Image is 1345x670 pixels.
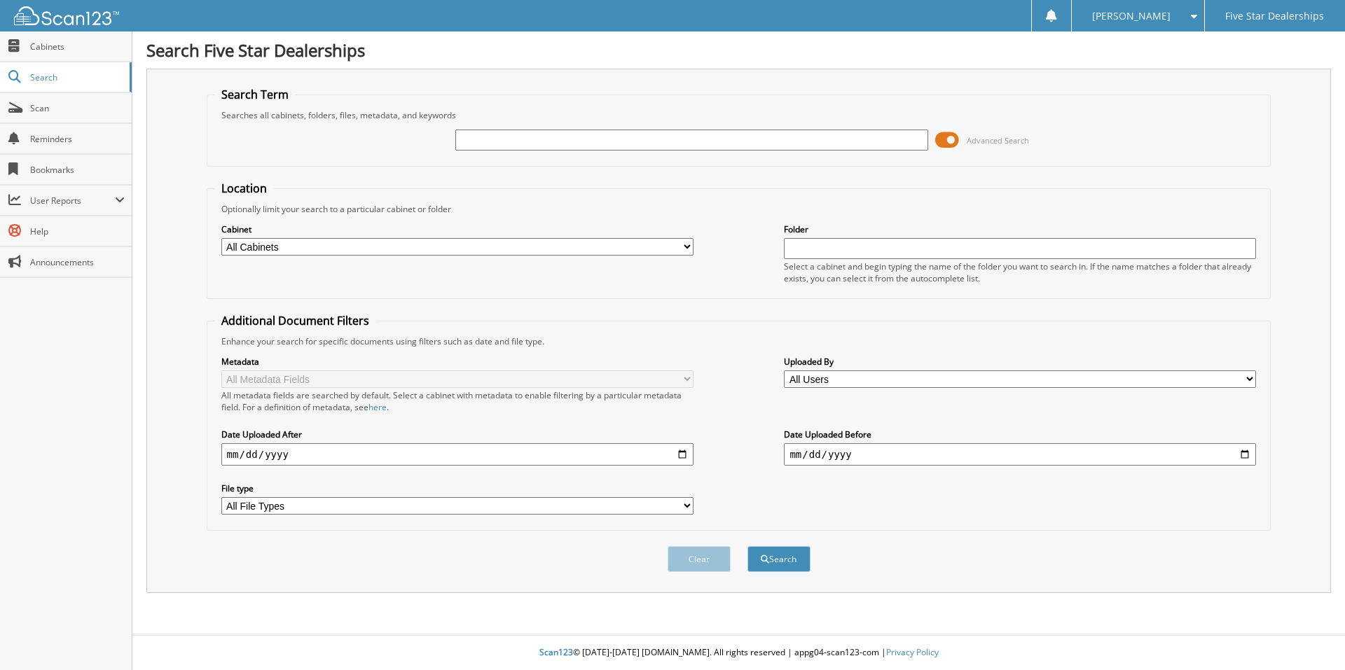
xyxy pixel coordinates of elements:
label: File type [221,482,694,494]
label: Folder [784,223,1256,235]
span: Announcements [30,256,125,268]
legend: Location [214,181,274,196]
span: Five Star Dealerships [1225,12,1324,20]
span: Advanced Search [967,135,1029,146]
span: Help [30,225,125,237]
span: Search [30,71,123,83]
span: Scan [30,102,125,114]
span: Reminders [30,133,125,145]
label: Metadata [221,356,694,368]
div: Optionally limit your search to a particular cabinet or folder [214,203,1264,215]
button: Search [747,546,811,572]
div: All metadata fields are searched by default. Select a cabinet with metadata to enable filtering b... [221,389,694,413]
input: start [221,443,694,466]
h1: Search Five Star Dealerships [146,39,1331,62]
label: Date Uploaded Before [784,428,1256,440]
div: Enhance your search for specific documents using filters such as date and file type. [214,335,1264,347]
div: Select a cabinet and begin typing the name of the folder you want to search in. If the name match... [784,260,1256,284]
span: User Reports [30,195,115,207]
span: [PERSON_NAME] [1092,12,1171,20]
label: Date Uploaded After [221,428,694,440]
a: here [368,401,387,413]
legend: Search Term [214,87,296,102]
span: Cabinets [30,41,125,53]
span: Scan123 [539,646,573,658]
img: scan123-logo-white.svg [14,6,119,25]
label: Uploaded By [784,356,1256,368]
a: Privacy Policy [886,646,939,658]
legend: Additional Document Filters [214,313,376,328]
input: end [784,443,1256,466]
div: © [DATE]-[DATE] [DOMAIN_NAME]. All rights reserved | appg04-scan123-com | [132,636,1345,670]
div: Searches all cabinets, folders, files, metadata, and keywords [214,109,1264,121]
button: Clear [668,546,731,572]
label: Cabinet [221,223,694,235]
span: Bookmarks [30,164,125,176]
